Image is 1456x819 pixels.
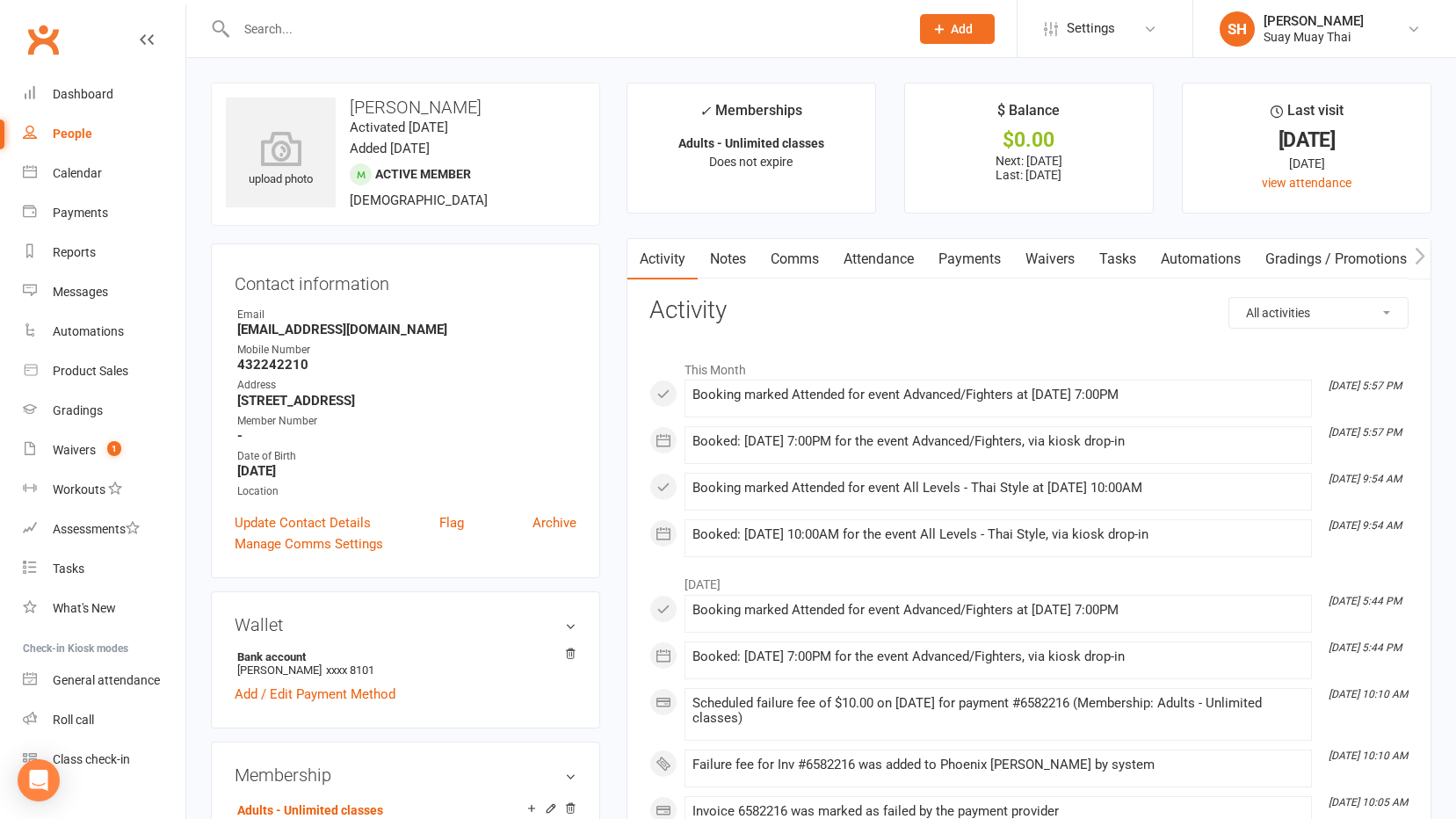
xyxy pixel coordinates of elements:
[1329,473,1402,485] i: [DATE] 9:54 AM
[237,803,383,817] a: Adults - Unlimited classes
[53,443,96,457] div: Waivers
[53,324,124,338] div: Automations
[627,239,698,279] a: Activity
[649,566,1409,594] li: [DATE]
[23,352,185,391] a: Product Sales
[237,357,576,373] strong: 432242210
[1262,176,1351,190] a: view attendance
[23,510,185,549] a: Assessments
[23,589,185,628] a: What's New
[235,512,371,533] a: Update Contact Details
[1199,154,1415,173] div: [DATE]
[53,403,103,417] div: Gradings
[532,512,576,533] a: Archive
[237,393,576,409] strong: [STREET_ADDRESS]
[692,434,1304,449] div: Booked: [DATE] 7:00PM for the event Advanced/Fighters, via kiosk drop-in
[237,463,576,479] strong: [DATE]
[1013,239,1087,279] a: Waivers
[53,127,92,141] div: People
[23,75,185,114] a: Dashboard
[678,136,824,150] strong: Adults - Unlimited classes
[53,752,130,766] div: Class check-in
[23,233,185,272] a: Reports
[231,17,897,41] input: Search...
[237,650,568,663] strong: Bank account
[1329,796,1408,808] i: [DATE] 10:05 AM
[53,206,108,220] div: Payments
[23,391,185,431] a: Gradings
[23,431,185,470] a: Waivers 1
[1329,519,1402,532] i: [DATE] 9:54 AM
[237,483,576,500] div: Location
[692,603,1304,618] div: Booking marked Attended for event Advanced/Fighters at [DATE] 7:00PM
[692,388,1304,402] div: Booking marked Attended for event Advanced/Fighters at [DATE] 7:00PM
[1329,380,1402,392] i: [DATE] 5:57 PM
[235,615,576,634] h3: Wallet
[53,713,94,727] div: Roll call
[23,154,185,193] a: Calendar
[23,272,185,312] a: Messages
[692,481,1304,496] div: Booking marked Attended for event All Levels - Thai Style at [DATE] 10:00AM
[920,14,995,44] button: Add
[237,322,576,337] strong: [EMAIL_ADDRESS][DOMAIN_NAME]
[649,297,1409,324] h3: Activity
[235,533,383,554] a: Manage Comms Settings
[1253,239,1419,279] a: Gradings / Promotions
[23,114,185,154] a: People
[997,99,1060,131] div: $ Balance
[1087,239,1148,279] a: Tasks
[53,562,84,576] div: Tasks
[1329,688,1408,700] i: [DATE] 10:10 AM
[1199,131,1415,149] div: [DATE]
[350,192,488,208] span: [DEMOGRAPHIC_DATA]
[1329,750,1408,762] i: [DATE] 10:10 AM
[237,428,576,444] strong: -
[53,522,140,536] div: Assessments
[699,103,711,120] i: ✓
[926,239,1013,279] a: Payments
[758,239,831,279] a: Comms
[699,99,802,132] div: Memberships
[951,22,973,36] span: Add
[226,131,336,189] div: upload photo
[23,740,185,779] a: Class kiosk mode
[237,413,576,430] div: Member Number
[235,765,576,785] h3: Membership
[53,285,108,299] div: Messages
[692,696,1304,726] div: Scheduled failure fee of $10.00 on [DATE] for payment #6582216 (Membership: Adults - Unlimited cl...
[692,757,1304,772] div: Failure fee for Inv #6582216 was added to Phoenix [PERSON_NAME] by system
[1329,641,1402,654] i: [DATE] 5:44 PM
[698,239,758,279] a: Notes
[692,649,1304,664] div: Booked: [DATE] 7:00PM for the event Advanced/Fighters, via kiosk drop-in
[23,312,185,352] a: Automations
[23,549,185,589] a: Tasks
[53,364,128,378] div: Product Sales
[53,673,160,687] div: General attendance
[237,307,576,323] div: Email
[692,804,1304,819] div: Invoice 6582216 was marked as failed by the payment provider
[107,441,121,456] span: 1
[1264,29,1364,45] div: Suay Muay Thai
[921,154,1137,182] p: Next: [DATE] Last: [DATE]
[375,167,471,181] span: Active member
[53,87,113,101] div: Dashboard
[350,141,430,156] time: Added [DATE]
[1067,9,1115,48] span: Settings
[226,98,585,117] h3: [PERSON_NAME]
[237,448,576,465] div: Date of Birth
[649,352,1409,380] li: This Month
[235,684,395,705] a: Add / Edit Payment Method
[831,239,926,279] a: Attendance
[1220,11,1255,47] div: SH
[53,245,96,259] div: Reports
[692,527,1304,542] div: Booked: [DATE] 10:00AM for the event All Levels - Thai Style, via kiosk drop-in
[53,166,102,180] div: Calendar
[53,482,105,496] div: Workouts
[1329,426,1402,438] i: [DATE] 5:57 PM
[18,759,60,801] div: Open Intercom Messenger
[1329,595,1402,607] i: [DATE] 5:44 PM
[1264,13,1364,29] div: [PERSON_NAME]
[350,120,448,135] time: Activated [DATE]
[709,155,793,169] span: Does not expire
[53,601,116,615] div: What's New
